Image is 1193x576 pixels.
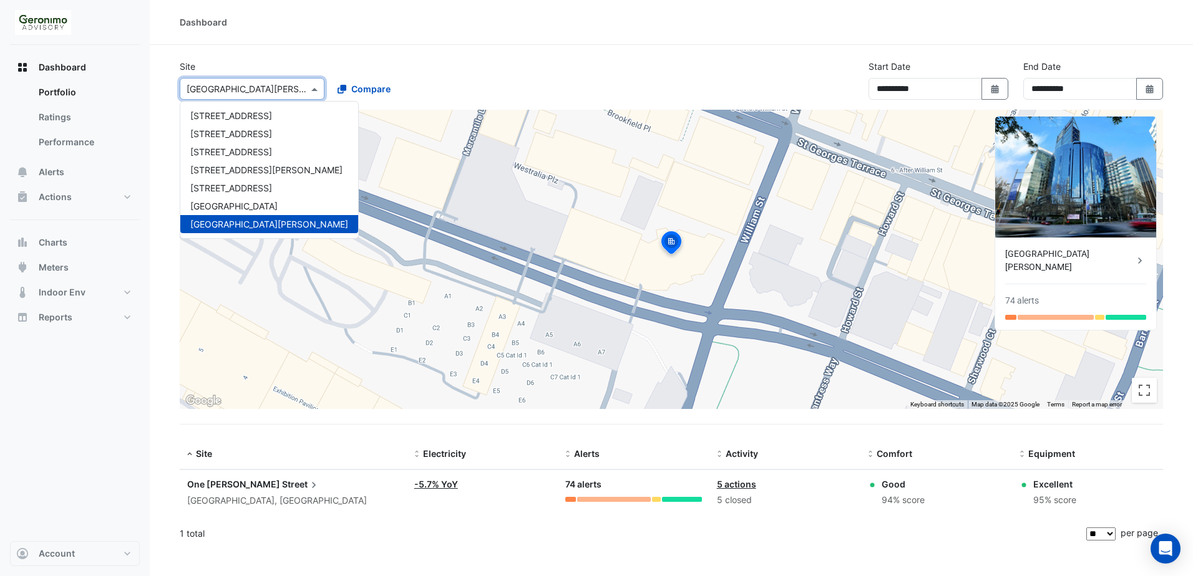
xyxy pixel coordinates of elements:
[190,128,272,139] span: [STREET_ADDRESS]
[423,448,466,459] span: Electricity
[29,105,140,130] a: Ratings
[15,10,71,35] img: Company Logo
[196,448,212,459] span: Site
[10,230,140,255] button: Charts
[39,261,69,274] span: Meters
[16,166,29,178] app-icon: Alerts
[39,61,86,74] span: Dashboard
[10,185,140,209] button: Actions
[882,493,925,507] div: 94% score
[180,518,1084,549] div: 1 total
[1005,247,1134,274] div: [GEOGRAPHIC_DATA][PERSON_NAME]
[1047,401,1064,408] a: Terms (opens in new tab)
[190,110,272,121] span: [STREET_ADDRESS]
[39,547,75,560] span: Account
[10,80,140,160] div: Dashboard
[39,166,64,178] span: Alerts
[1072,401,1122,408] a: Report a map error
[10,305,140,330] button: Reports
[329,78,399,100] button: Compare
[190,219,348,229] span: [GEOGRAPHIC_DATA][PERSON_NAME]
[10,160,140,185] button: Alerts
[180,60,195,73] label: Site
[16,236,29,249] app-icon: Charts
[1033,493,1076,507] div: 95% score
[1028,448,1075,459] span: Equipment
[180,101,359,239] ng-dropdown-panel: Options list
[877,448,912,459] span: Comfort
[882,478,925,491] div: Good
[39,236,67,249] span: Charts
[183,393,224,409] img: Google
[39,286,85,299] span: Indoor Env
[10,255,140,280] button: Meters
[29,130,140,155] a: Performance
[726,448,758,459] span: Activity
[10,280,140,305] button: Indoor Env
[717,493,853,507] div: 5 closed
[190,146,272,157] span: [STREET_ADDRESS]
[187,494,399,508] div: [GEOGRAPHIC_DATA], [GEOGRAPHIC_DATA]
[971,401,1040,408] span: Map data ©2025 Google
[183,393,224,409] a: Open this area in Google Maps (opens a new window)
[1005,294,1039,307] div: 74 alerts
[910,400,964,409] button: Keyboard shortcuts
[187,479,280,489] span: One [PERSON_NAME]
[29,80,140,105] a: Portfolio
[180,16,227,29] div: Dashboard
[190,165,343,175] span: [STREET_ADDRESS][PERSON_NAME]
[10,541,140,566] button: Account
[282,478,320,491] span: Street
[574,448,600,459] span: Alerts
[1121,527,1158,538] span: per page
[869,60,910,73] label: Start Date
[1132,378,1157,403] button: Toggle fullscreen view
[414,479,458,489] a: -5.7% YoY
[10,55,140,80] button: Dashboard
[717,479,756,489] a: 5 actions
[1023,60,1061,73] label: End Date
[16,191,29,203] app-icon: Actions
[16,261,29,274] app-icon: Meters
[39,311,72,324] span: Reports
[16,61,29,74] app-icon: Dashboard
[190,183,272,193] span: [STREET_ADDRESS]
[1151,534,1181,564] div: Open Intercom Messenger
[351,82,391,95] span: Compare
[16,286,29,299] app-icon: Indoor Env
[990,84,1001,94] fa-icon: Select Date
[16,311,29,324] app-icon: Reports
[1033,478,1076,491] div: Excellent
[658,229,685,259] img: site-pin-selected.svg
[39,191,72,203] span: Actions
[995,117,1156,238] img: One William Street
[565,478,701,492] div: 74 alerts
[1144,84,1156,94] fa-icon: Select Date
[190,201,278,211] span: [GEOGRAPHIC_DATA]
